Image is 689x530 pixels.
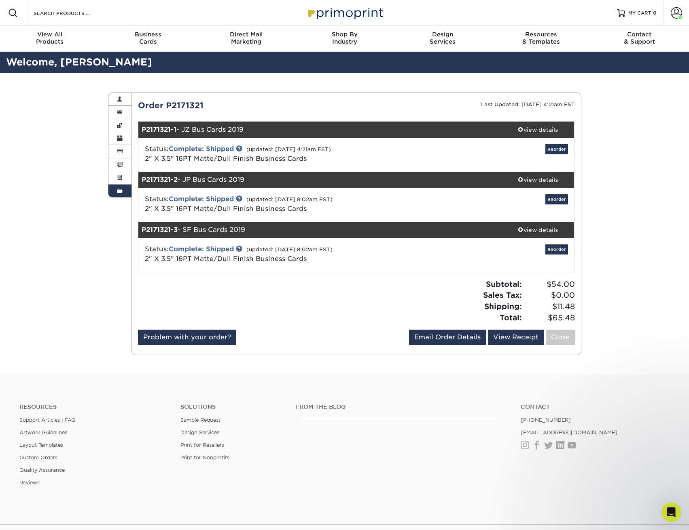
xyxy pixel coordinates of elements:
[19,429,67,435] a: Artwork Guidelines
[19,442,63,448] a: Layout Templates
[524,290,575,301] span: $0.00
[197,26,295,52] a: Direct MailMarketing
[502,226,575,234] div: view details
[142,226,178,233] strong: P2171321-3
[99,31,197,45] div: Cards
[502,122,575,138] a: view details
[394,31,492,45] div: Services
[142,126,176,133] strong: P2171321-1
[99,26,197,52] a: BusinessCards
[484,302,522,311] strong: Shipping:
[180,429,219,435] a: Design Services
[524,312,575,324] span: $65.48
[492,26,590,52] a: Resources& Templates
[545,244,568,254] a: Reorder
[1,31,99,38] span: View All
[33,8,112,18] input: SEARCH PRODUCTS.....
[295,31,394,38] span: Shop By
[145,205,307,212] a: 2" X 3.5" 16PT Matte/Dull Finish Business Cards
[521,404,670,410] a: Contact
[1,26,99,52] a: View AllProducts
[295,26,394,52] a: Shop ByIndustry
[628,10,651,17] span: MY CART
[246,146,331,152] small: (updated: [DATE] 4:21am EST)
[394,26,492,52] a: DesignServices
[169,145,234,153] a: Complete: Shipped
[486,280,522,288] strong: Subtotal:
[481,101,575,107] small: Last Updated: [DATE] 4:21am EST
[19,480,40,486] a: Reviews
[502,126,575,134] div: view details
[19,454,57,461] a: Custom Orders
[521,417,571,423] a: [PHONE_NUMBER]
[138,172,502,188] div: - JP Bus Cards 2019
[409,330,486,345] a: Email Order Details
[145,155,307,162] a: 2" X 3.5" 16PT Matte/Dull Finish Business Cards
[394,31,492,38] span: Design
[502,176,575,184] div: view details
[180,404,283,410] h4: Solutions
[295,404,499,410] h4: From the Blog
[139,244,429,264] div: Status:
[483,290,522,299] strong: Sales Tax:
[169,195,234,203] a: Complete: Shipped
[488,330,544,345] a: View Receipt
[502,222,575,238] a: view details
[246,196,333,202] small: (updated: [DATE] 8:02am EST)
[197,31,295,38] span: Direct Mail
[545,194,568,204] a: Reorder
[145,255,307,263] a: 2" X 3.5" 16PT Matte/Dull Finish Business Cards
[590,31,689,38] span: Contact
[169,245,234,253] a: Complete: Shipped
[524,279,575,290] span: $54.00
[132,99,356,111] div: Order P2171321
[502,172,575,188] a: view details
[19,417,76,423] a: Support Articles | FAQ
[138,222,502,238] div: - SF Bus Cards 2019
[180,442,224,448] a: Print for Resellers
[295,31,394,45] div: Industry
[180,417,220,423] a: Sample Request
[139,144,429,164] div: Status:
[500,313,522,322] strong: Total:
[546,330,575,345] a: Close
[304,4,385,21] img: Primoprint
[545,144,568,154] a: Reorder
[138,330,236,345] a: Problem with your order?
[197,31,295,45] div: Marketing
[180,454,229,461] a: Print for Nonprofits
[661,503,681,522] iframe: Intercom live chat
[590,31,689,45] div: & Support
[138,122,502,138] div: - JZ Bus Cards 2019
[590,26,689,52] a: Contact& Support
[492,31,590,38] span: Resources
[653,10,657,16] span: 0
[246,246,333,252] small: (updated: [DATE] 8:02am EST)
[139,194,429,214] div: Status:
[521,429,617,435] a: [EMAIL_ADDRESS][DOMAIN_NAME]
[1,31,99,45] div: Products
[524,301,575,312] span: $11.48
[142,176,178,183] strong: P2171321-2
[99,31,197,38] span: Business
[19,404,168,410] h4: Resources
[19,467,65,473] a: Quality Assurance
[492,31,590,45] div: & Templates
